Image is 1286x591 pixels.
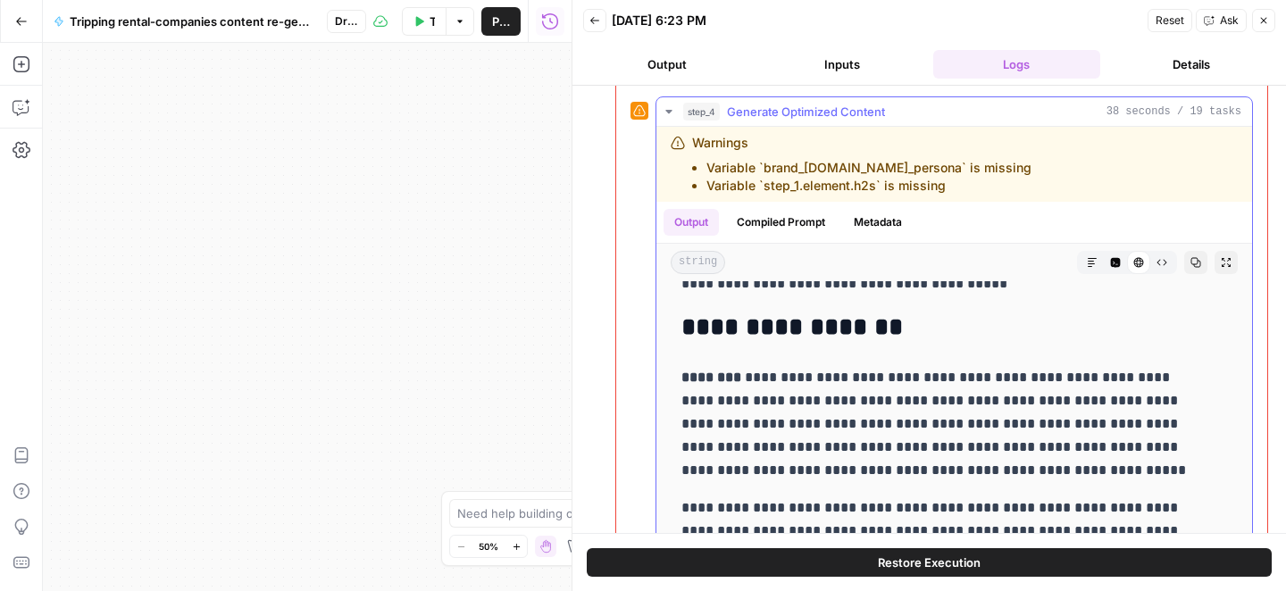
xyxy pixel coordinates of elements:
[1220,12,1239,29] span: Ask
[726,209,836,236] button: Compiled Prompt
[683,103,720,121] span: step_4
[1156,12,1184,29] span: Reset
[878,554,981,571] span: Restore Execution
[583,50,751,79] button: Output
[430,12,435,30] span: Test Workflow
[1148,9,1192,32] button: Reset
[656,97,1252,126] button: 38 seconds / 19 tasks
[492,12,510,30] span: Publish
[481,7,521,36] button: Publish
[1107,50,1275,79] button: Details
[1106,104,1241,120] span: 38 seconds / 19 tasks
[706,177,1031,195] li: Variable `step_1.element.h2s` is missing
[843,209,913,236] button: Metadata
[43,7,323,36] button: Tripping rental-companies content re-generation
[335,13,358,29] span: Draft
[587,548,1272,577] button: Restore Execution
[758,50,926,79] button: Inputs
[402,7,446,36] button: Test Workflow
[933,50,1101,79] button: Logs
[1196,9,1247,32] button: Ask
[479,539,498,554] span: 50%
[706,159,1031,177] li: Variable `brand_[DOMAIN_NAME]_persona` is missing
[664,209,719,236] button: Output
[671,251,725,274] span: string
[692,134,1031,195] div: Warnings
[727,103,885,121] span: Generate Optimized Content
[70,12,313,30] span: Tripping rental-companies content re-generation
